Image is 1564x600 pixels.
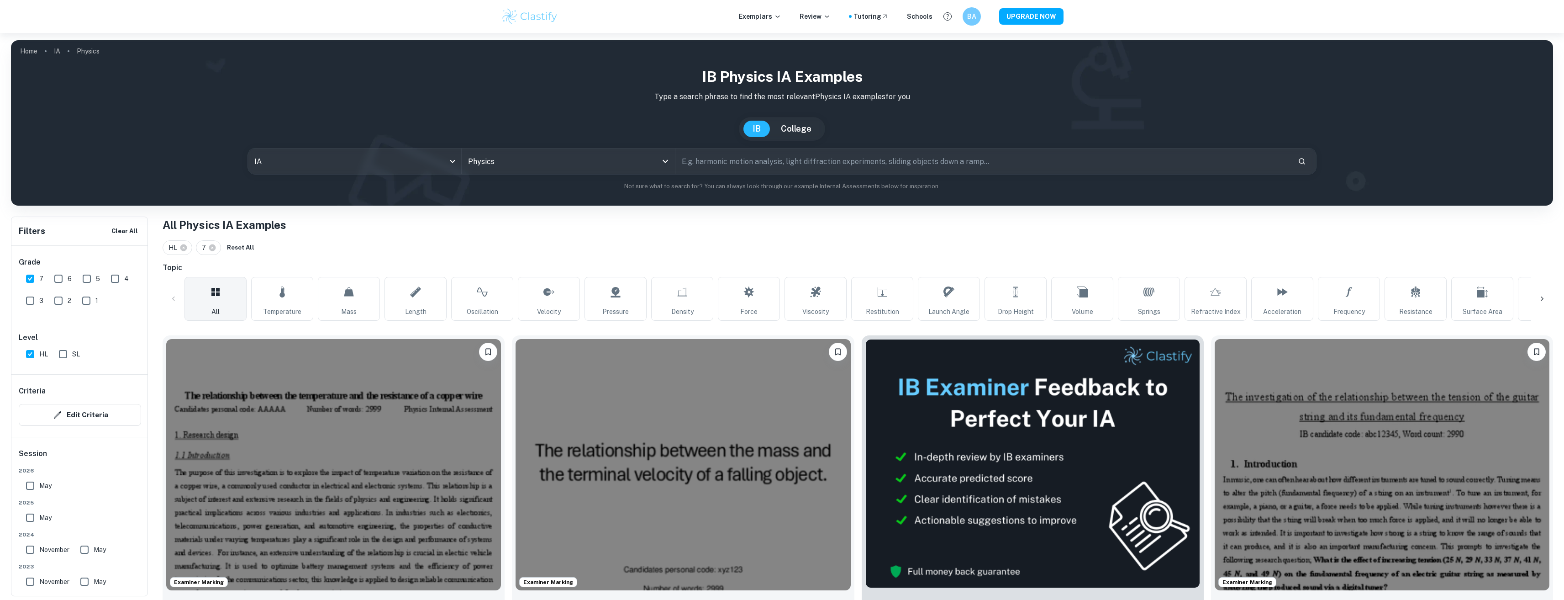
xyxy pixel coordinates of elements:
[163,262,1553,273] h6: Topic
[802,307,829,317] span: Viscosity
[211,307,220,317] span: All
[800,11,831,21] p: Review
[772,121,821,137] button: College
[999,8,1064,25] button: UPGRADE NOW
[19,563,141,571] span: 2023
[263,307,301,317] span: Temperature
[19,467,141,475] span: 2026
[109,224,140,238] button: Clear All
[72,349,80,359] span: SL
[19,257,141,268] h6: Grade
[1138,307,1160,317] span: Springs
[998,307,1034,317] span: Drop Height
[39,296,43,306] span: 3
[907,11,932,21] a: Schools
[248,149,461,174] div: IA
[829,343,847,361] button: Bookmark
[928,307,969,317] span: Launch Angle
[170,578,227,586] span: Examiner Marking
[739,11,781,21] p: Exemplars
[1399,307,1432,317] span: Resistance
[1072,307,1093,317] span: Volume
[39,349,48,359] span: HL
[1191,307,1241,317] span: Refractive Index
[19,531,141,539] span: 2024
[405,307,427,317] span: Length
[671,307,694,317] span: Density
[94,577,106,587] span: May
[68,274,72,284] span: 6
[18,182,1546,191] p: Not sure what to search for? You can always look through our example Internal Assessments below f...
[19,386,46,397] h6: Criteria
[19,404,141,426] button: Edit Criteria
[225,241,257,255] button: Reset All
[602,307,629,317] span: Pressure
[1294,154,1310,169] button: Search
[77,46,100,56] p: Physics
[39,274,43,284] span: 7
[19,499,141,507] span: 2025
[966,11,977,21] h6: BA
[19,225,45,238] h6: Filters
[1333,307,1365,317] span: Frequency
[54,45,60,58] a: IA
[1263,307,1301,317] span: Acceleration
[18,66,1546,88] h1: IB Physics IA examples
[94,545,106,555] span: May
[39,481,52,491] span: May
[1215,339,1549,590] img: Physics IA example thumbnail: What is the effect of increasing tension
[341,307,357,317] span: Mass
[865,339,1200,588] img: Thumbnail
[501,7,559,26] img: Clastify logo
[520,578,577,586] span: Examiner Marking
[1527,343,1546,361] button: Bookmark
[169,243,181,253] span: HL
[467,307,498,317] span: Oscillation
[675,149,1291,174] input: E.g. harmonic motion analysis, light diffraction experiments, sliding objects down a ramp...
[202,243,210,253] span: 7
[963,7,981,26] button: BA
[124,274,129,284] span: 4
[1219,578,1276,586] span: Examiner Marking
[163,240,192,255] div: HL
[39,577,69,587] span: November
[196,240,221,255] div: 7
[853,11,889,21] a: Tutoring
[940,9,955,24] button: Help and Feedback
[95,296,98,306] span: 1
[11,40,1553,206] img: profile cover
[18,91,1546,102] p: Type a search phrase to find the most relevant Physics IA examples for you
[659,155,672,168] button: Open
[68,296,71,306] span: 2
[96,274,100,284] span: 5
[19,332,141,343] h6: Level
[1463,307,1502,317] span: Surface Area
[20,45,37,58] a: Home
[866,307,899,317] span: Restitution
[479,343,497,361] button: Bookmark
[516,339,850,590] img: Physics IA example thumbnail: How does the mass of a marble (0.0050, 0
[740,307,758,317] span: Force
[166,339,501,590] img: Physics IA example thumbnail: How does varying the temperature of a co
[39,545,69,555] span: November
[163,217,1553,233] h1: All Physics IA Examples
[743,121,770,137] button: IB
[39,513,52,523] span: May
[537,307,561,317] span: Velocity
[19,448,141,467] h6: Session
